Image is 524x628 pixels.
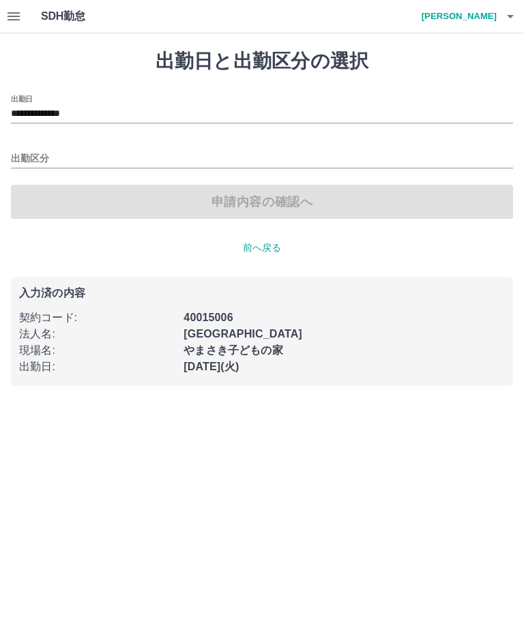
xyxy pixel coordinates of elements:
[11,93,33,104] label: 出勤日
[19,326,175,342] p: 法人名 :
[184,328,302,340] b: [GEOGRAPHIC_DATA]
[19,342,175,359] p: 現場名 :
[19,359,175,375] p: 出勤日 :
[11,241,513,255] p: 前へ戻る
[184,361,239,372] b: [DATE](火)
[184,344,282,356] b: やまさき子どもの家
[19,288,505,299] p: 入力済の内容
[184,312,233,323] b: 40015006
[19,310,175,326] p: 契約コード :
[11,50,513,73] h1: 出勤日と出勤区分の選択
